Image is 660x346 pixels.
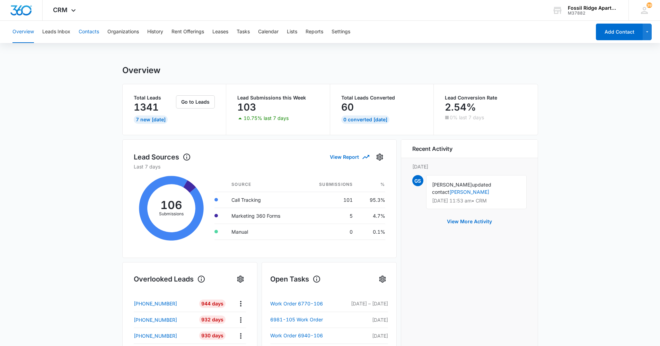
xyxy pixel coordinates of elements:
p: 2.54% [445,102,476,113]
button: Reports [306,21,323,43]
p: [DATE] 11:53 am • CRM [432,198,521,203]
span: CRM [53,6,68,14]
td: 101 [302,192,358,208]
h6: Recent Activity [412,145,452,153]
a: Work Order 6770-106 [270,300,331,308]
a: [PHONE_NUMBER] [134,332,194,339]
p: 1341 [134,102,159,113]
button: Leases [212,21,228,43]
button: Actions [235,298,246,309]
a: 6981-105 Work Order [270,315,331,324]
td: 0 [302,224,358,240]
td: 5 [302,208,358,224]
div: 930 Days [199,331,226,340]
button: Lists [287,21,297,43]
p: [DATE] [351,332,388,339]
td: 4.7% [358,208,385,224]
button: Settings [374,152,385,163]
p: 60 [341,102,354,113]
button: Actions [235,314,246,325]
th: Submissions [302,177,358,192]
td: 95.3% [358,192,385,208]
button: Settings [332,21,350,43]
p: Total Leads [134,95,175,100]
button: Tasks [237,21,250,43]
button: History [147,21,163,43]
p: [PHONE_NUMBER] [134,332,177,339]
button: Settings [235,274,246,285]
td: Manual [226,224,302,240]
div: account name [568,5,618,11]
th: % [358,177,385,192]
p: Lead Submissions this Week [237,95,319,100]
a: Work Order 6940-106 [270,331,331,340]
a: [PERSON_NAME] [449,189,489,195]
button: Organizations [107,21,139,43]
div: 0 Converted [DATE] [341,115,389,124]
button: Go to Leads [176,95,215,109]
span: GS [412,175,423,186]
div: 7 New [DATE] [134,115,168,124]
h1: Lead Sources [134,152,191,162]
span: 39 [646,2,652,8]
button: Contacts [79,21,99,43]
span: [PERSON_NAME] [432,182,472,188]
p: [DATE] [412,163,527,170]
p: 103 [237,102,256,113]
p: [DATE] – [DATE] [351,300,388,307]
button: Add Contact [596,24,643,40]
button: Leads Inbox [42,21,70,43]
p: [DATE] [351,316,388,323]
td: 0.1% [358,224,385,240]
div: 932 Days [199,315,226,324]
button: Actions [235,330,246,341]
p: [PHONE_NUMBER] [134,300,177,307]
div: account id [568,11,618,16]
button: View More Activity [440,213,499,230]
h1: Open Tasks [270,274,321,284]
th: Source [226,177,302,192]
button: Calendar [258,21,279,43]
p: 0% last 7 days [450,115,484,120]
button: View Report [330,151,369,163]
td: Marketing 360 Forms [226,208,302,224]
h1: Overlooked Leads [134,274,205,284]
a: [PHONE_NUMBER] [134,300,194,307]
p: Last 7 days [134,163,385,170]
a: Go to Leads [176,99,215,105]
a: [PHONE_NUMBER] [134,316,194,323]
p: [PHONE_NUMBER] [134,316,177,323]
p: Lead Conversion Rate [445,95,527,100]
button: Settings [377,274,388,285]
p: 10.75% last 7 days [244,116,289,121]
button: Rent Offerings [171,21,204,43]
button: Overview [12,21,34,43]
div: 944 Days [199,300,226,308]
h1: Overview [122,65,160,76]
td: Call Tracking [226,192,302,208]
div: notifications count [646,2,652,8]
p: Total Leads Converted [341,95,423,100]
